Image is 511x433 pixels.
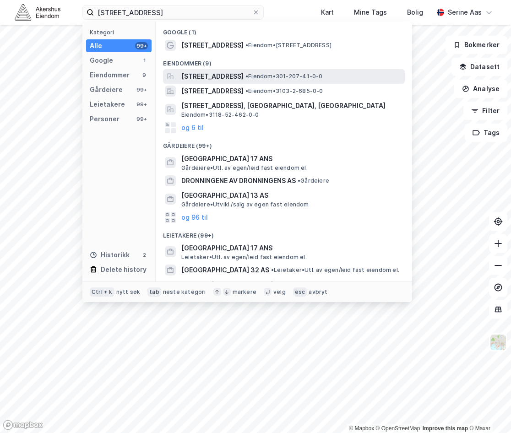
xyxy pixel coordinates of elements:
[298,177,300,184] span: •
[156,225,412,241] div: Leietakere (99+)
[156,135,412,152] div: Gårdeiere (99+)
[451,58,507,76] button: Datasett
[181,86,244,97] span: [STREET_ADDRESS]
[245,42,248,49] span: •
[135,115,148,123] div: 99+
[135,86,148,93] div: 99+
[489,334,507,351] img: Z
[465,389,511,433] iframe: Chat Widget
[454,80,507,98] button: Analyse
[354,7,387,18] div: Mine Tags
[349,425,374,432] a: Mapbox
[463,102,507,120] button: Filter
[181,111,259,119] span: Eiendom • 3118-52-462-0-0
[135,42,148,49] div: 99+
[181,40,244,51] span: [STREET_ADDRESS]
[94,5,252,19] input: Søk på adresse, matrikkel, gårdeiere, leietakere eller personer
[90,99,125,110] div: Leietakere
[3,420,43,430] a: Mapbox homepage
[181,122,204,133] button: og 6 til
[156,22,412,38] div: Google (1)
[271,266,274,273] span: •
[181,190,401,201] span: [GEOGRAPHIC_DATA] 13 AS
[90,249,130,260] div: Historikk
[245,73,323,80] span: Eiendom • 301-207-41-0-0
[181,279,401,290] span: SAMEIET [STREET_ADDRESS]
[90,55,113,66] div: Google
[181,100,401,111] span: [STREET_ADDRESS], [GEOGRAPHIC_DATA], [GEOGRAPHIC_DATA]
[101,264,147,275] div: Delete history
[181,164,308,172] span: Gårdeiere • Utl. av egen/leid fast eiendom el.
[245,73,248,80] span: •
[465,389,511,433] div: Kontrollprogram for chat
[273,288,286,296] div: velg
[135,101,148,108] div: 99+
[309,288,327,296] div: avbryt
[376,425,420,432] a: OpenStreetMap
[271,266,399,274] span: Leietaker • Utl. av egen/leid fast eiendom el.
[448,7,482,18] div: Serine Aas
[181,71,244,82] span: [STREET_ADDRESS]
[293,287,307,297] div: esc
[245,42,332,49] span: Eiendom • [STREET_ADDRESS]
[90,287,114,297] div: Ctrl + k
[446,36,507,54] button: Bokmerker
[156,53,412,69] div: Eiendommer (9)
[90,114,120,124] div: Personer
[141,251,148,259] div: 2
[465,124,507,142] button: Tags
[163,288,206,296] div: neste kategori
[116,288,141,296] div: nytt søk
[423,425,468,432] a: Improve this map
[181,212,208,223] button: og 96 til
[141,57,148,64] div: 1
[321,7,334,18] div: Kart
[181,201,309,208] span: Gårdeiere • Utvikl./salg av egen fast eiendom
[15,4,60,20] img: akershus-eiendom-logo.9091f326c980b4bce74ccdd9f866810c.svg
[407,7,423,18] div: Bolig
[90,40,102,51] div: Alle
[181,153,401,164] span: [GEOGRAPHIC_DATA] 17 ANS
[245,87,248,94] span: •
[147,287,161,297] div: tab
[298,177,329,184] span: Gårdeiere
[233,288,256,296] div: markere
[141,71,148,79] div: 9
[90,29,152,36] div: Kategori
[181,175,296,186] span: DRONNINGENE AV DRONNINGENS AS
[181,254,307,261] span: Leietaker • Utl. av egen/leid fast eiendom el.
[181,265,269,276] span: [GEOGRAPHIC_DATA] 32 AS
[181,243,401,254] span: [GEOGRAPHIC_DATA] 17 ANS
[90,70,130,81] div: Eiendommer
[90,84,123,95] div: Gårdeiere
[245,87,323,95] span: Eiendom • 3103-2-685-0-0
